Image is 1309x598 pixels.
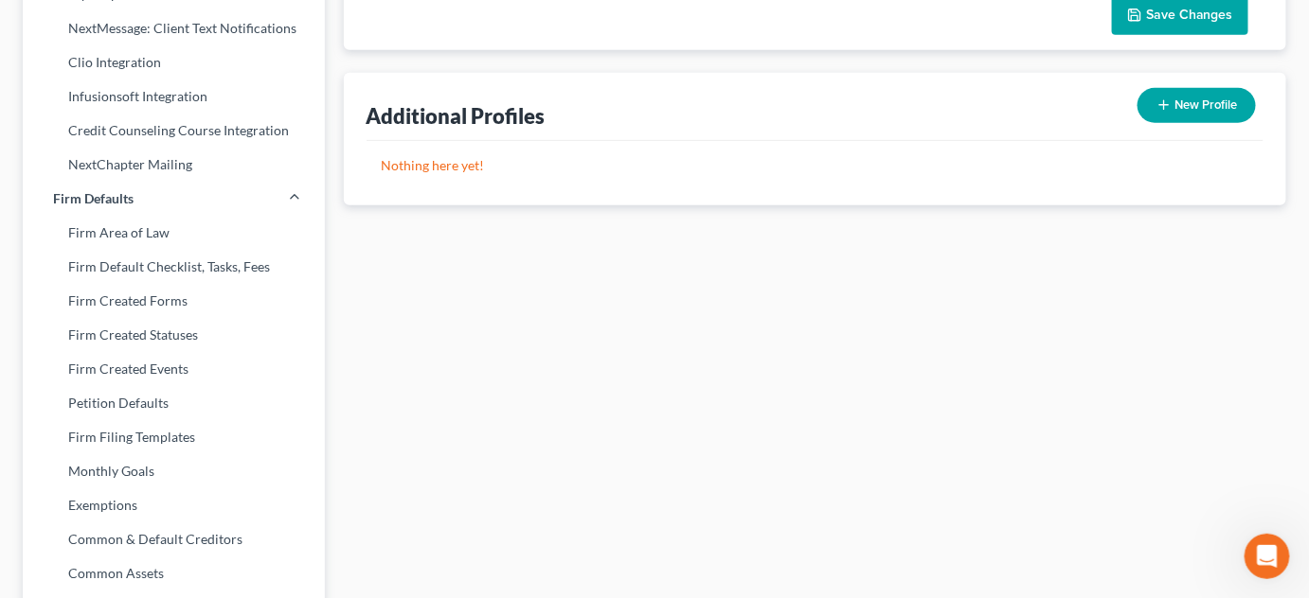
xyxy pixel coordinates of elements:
[23,488,325,522] a: Exemptions
[23,454,325,488] a: Monthly Goals
[86,393,364,434] div: Thank you. I missed that notification.
[23,148,325,182] a: NextChapter Mailing
[101,404,349,423] div: Thank you. I missed that notification.
[92,24,236,43] p: The team can also help
[23,250,325,284] a: Firm Default Checklist, Tasks, Fees
[15,127,364,170] div: Emma says…
[57,130,76,149] img: Profile image for Emma
[23,216,325,250] a: Firm Area of Law
[23,420,325,454] a: Firm Filing Templates
[332,8,367,42] div: Close
[50,334,240,369] span: Effective [DATE], PACER now requires Multi-Factor…
[29,453,45,468] button: Upload attachment
[16,413,363,446] textarea: Message…
[15,72,45,102] img: Profile image for Operator
[23,182,325,216] a: Firm Defaults
[12,8,48,44] button: go back
[1245,534,1290,579] iframe: Intercom live chat
[325,446,355,476] button: Send a message…
[60,453,75,468] button: Emoji picker
[15,393,364,449] div: Latrise says…
[15,170,364,392] div: Emma says…
[23,556,325,590] a: Common Assets
[23,284,325,318] a: Firm Created Forms
[90,453,105,468] button: Gif picker
[81,131,323,148] div: joined the conversation
[1138,88,1256,123] button: New Profile
[30,182,296,255] div: Hi [PERSON_NAME]! Yes, we have configured our set up to provide a pop-up to enter the MFA code th...
[382,156,1249,175] p: Nothing here yet!
[23,114,325,148] a: Credit Counseling Course Integration
[23,386,325,420] a: Petition Defaults
[23,522,325,556] a: Common & Default Creditors
[54,10,84,41] img: Profile image for Operator
[92,9,159,24] h1: Operator
[53,189,134,208] span: Firm Defaults
[1146,7,1233,23] span: Save Changes
[23,352,325,386] a: Firm Created Events
[120,453,135,468] button: Start recording
[81,132,188,146] b: [PERSON_NAME]
[296,8,332,44] button: Home
[23,79,325,114] a: Infusionsoft Integration
[367,102,546,130] div: Additional Profiles
[23,318,325,352] a: Firm Created Statuses
[31,257,295,387] div: PACER Multi-Factor Authentication Now Required for ECF FilingEffective [DATE], PACER now requires...
[15,170,311,377] div: Hi [PERSON_NAME]! Yes, we have configured our set up to provide a pop-up to enter the MFA code th...
[23,45,325,79] a: Clio Integration
[59,65,363,112] a: More in the Help Center
[23,11,325,45] a: NextMessage: Client Text Notifications
[50,273,276,332] div: PACER Multi-Factor Authentication Now Required for ECF Filing
[131,80,310,97] span: More in the Help Center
